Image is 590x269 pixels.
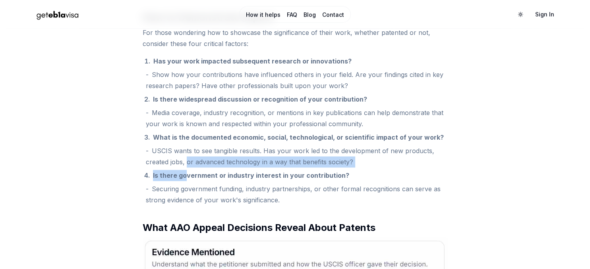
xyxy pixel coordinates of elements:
p: For those wondering how to showcase the significance of their work, whether patented or not, cons... [143,27,448,49]
strong: What is the documented economic, social, technological, or scientific impact of your work? [153,133,444,141]
a: How it helps [246,11,280,19]
strong: Is there government or industry interest in your contribution? [153,171,349,179]
li: Securing government funding, industry partnerships, or other formal recognitions can serve as str... [146,183,448,206]
strong: Has your work impacted subsequent research or innovations? [153,57,352,65]
img: geteb1avisa logo [30,8,85,21]
li: Media coverage, industry recognition, or mentions in key publications can help demonstrate that y... [146,107,448,129]
a: FAQ [287,11,297,19]
a: Blog [304,11,316,19]
strong: Is there widespread discussion or recognition of your contribution? [153,95,367,103]
li: Show how your contributions have influenced others in your field. Are your findings cited in key ... [146,69,448,91]
li: USCIS wants to see tangible results. Has your work led to the development of new products, create... [146,145,448,167]
nav: Main [239,6,351,23]
a: Sign In [529,7,561,21]
a: Home Page [30,8,207,21]
a: Contact [322,11,344,19]
h3: What AAO Appeal Decisions Reveal About Patents [143,221,448,234]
